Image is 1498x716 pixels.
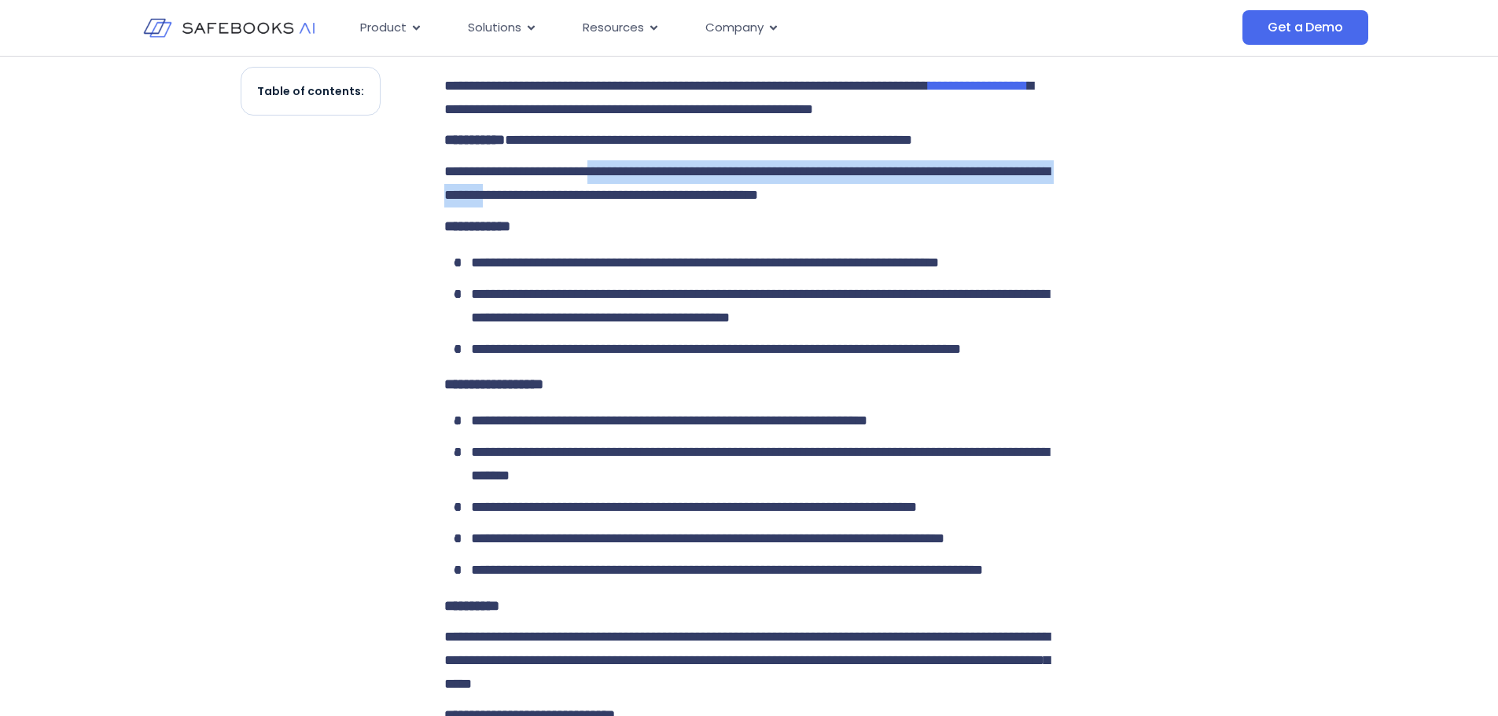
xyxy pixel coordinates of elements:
[1242,10,1367,45] a: Get a Demo
[705,19,764,37] span: Company
[348,13,1085,43] nav: Menu
[348,13,1085,43] div: Menu Toggle
[468,19,521,37] span: Solutions
[583,19,644,37] span: Resources
[360,19,407,37] span: Product
[257,83,364,99] p: Table of contents:
[1268,20,1342,35] span: Get a Demo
